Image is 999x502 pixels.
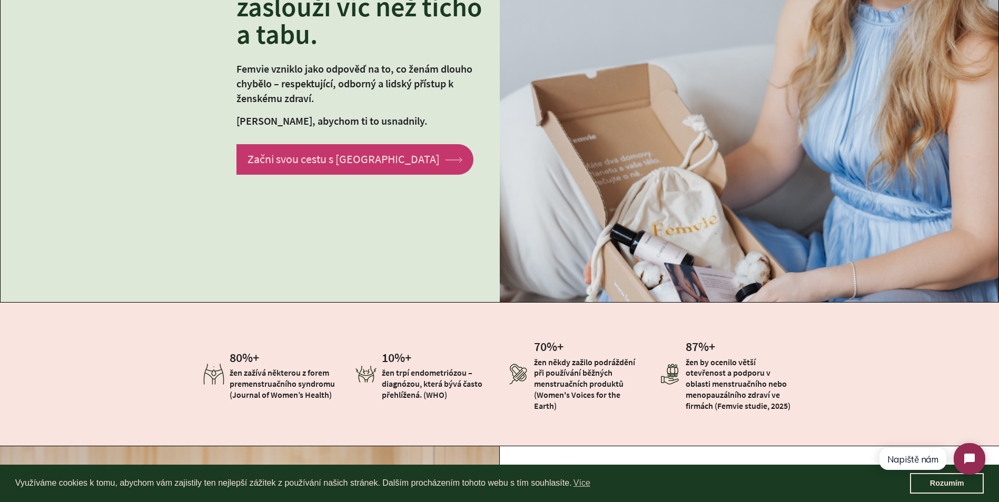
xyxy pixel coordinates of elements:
span: %+ [242,349,259,366]
p: žen trpí endometriózou – diagnózou, která bývá často přehlížená. (WHO) [382,367,492,400]
span: %+ [547,338,563,355]
span: 70 [534,338,547,355]
p: žen zažívá některou z forem premenstruačního syndromu (Journal of Women’s Health) [230,367,340,400]
span: %+ [698,338,715,355]
span: %+ [394,349,411,366]
span: 10 [382,349,394,366]
span: 87 [686,338,698,355]
span: Využíváme cookies k tomu, abychom vám zajistily ten nejlepší zážitek z používání našich stránek. ... [15,475,910,491]
a: learn more about cookies [572,475,592,491]
p: žen někdy zažilo podráždění při používání běžných menstruačních produktů (Women's Voices for the ... [534,357,644,411]
iframe: Tidio Chat [869,434,994,484]
a: Začni svou cestu s [GEOGRAPHIC_DATA] [236,144,473,174]
p: Femvie vzniklo jako odpověď na to, co ženám dlouho chybělo – respektující, odborný a lidský příst... [236,62,484,106]
p: žen by ocenilo větší otevřenost a podporu v oblasti menstruačního nebo menopauzálního zdraví ve f... [686,357,796,411]
p: [PERSON_NAME], abychom ti to usnadnily. [236,114,484,128]
span: 80 [230,349,242,366]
